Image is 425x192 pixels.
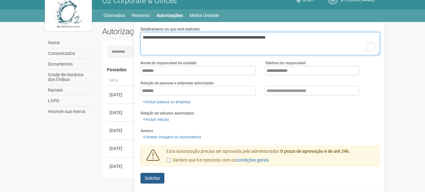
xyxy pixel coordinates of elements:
[104,11,125,20] a: Chamados
[157,11,183,20] a: Autorizações
[141,80,214,86] label: Relação de pessoas e empresas autorizadas
[141,173,164,184] button: Solicitar
[46,106,93,117] a: Anuncie sua marca
[190,11,219,20] a: Minha Unidade
[102,27,236,36] h2: Autorizações
[236,157,269,163] a: condições gerais
[167,158,171,162] input: Declaro que li e concordo com oscondições gerais
[141,128,153,134] label: Anexos
[145,176,160,181] span: Solicitar
[46,38,93,48] a: Home
[141,60,196,66] label: Nome do responsável da unidade
[46,48,93,59] a: Comunicados
[141,110,194,116] label: Relação de veículos autorizados
[162,148,380,167] div: Esta autorização precisa ser aprovada pelo administrador.
[280,149,350,154] strong: O prazo de aprovação é de até 24h.
[46,96,93,106] a: LGPD
[107,67,376,72] h4: Passadas
[109,163,133,169] div: [DATE]
[109,145,133,152] div: [DATE]
[141,116,171,123] a: Incluir veículo
[109,127,133,134] div: [DATE]
[141,134,203,141] a: Anexar imagens ou documentos
[141,26,200,32] label: Detalhamento do que será realizado
[141,32,380,55] textarea: To enrich screen reader interactions, please activate Accessibility in Grammarly extension settings
[132,11,150,20] a: Reservas
[46,59,93,70] a: Documentos
[167,157,269,163] label: Declaro que li e concordo com os
[109,92,133,98] div: [DATE]
[265,60,305,66] label: Telefone do responsável
[46,70,93,85] a: Grade de Horários dos Ônibus
[109,109,133,116] div: [DATE]
[141,99,192,105] a: Incluir pessoa ou empresa
[46,85,93,96] a: Ramais
[107,76,135,86] th: Data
